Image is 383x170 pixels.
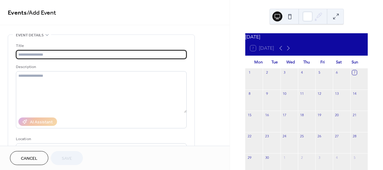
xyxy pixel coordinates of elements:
div: Location [16,136,185,142]
div: 21 [352,113,357,117]
div: 24 [282,134,287,139]
div: 19 [317,113,322,117]
div: 1 [247,70,252,75]
span: Cancel [21,155,37,162]
div: 27 [335,134,339,139]
div: 4 [335,155,339,160]
div: 3 [317,155,322,160]
div: 2 [300,155,304,160]
div: Wed [282,56,299,68]
div: Description [16,64,185,70]
div: [DATE] [245,33,368,41]
div: 5 [317,70,322,75]
div: 9 [265,91,269,96]
div: 23 [265,134,269,139]
div: 18 [300,113,304,117]
div: 13 [335,91,339,96]
div: Mon [250,56,266,68]
div: 12 [317,91,322,96]
span: / Add Event [27,7,56,19]
div: Fri [314,56,331,68]
div: 3 [282,70,287,75]
button: Cancel [10,151,48,165]
div: 16 [265,113,269,117]
div: 7 [352,70,357,75]
div: 14 [352,91,357,96]
div: 10 [282,91,287,96]
div: Thu [299,56,315,68]
div: 8 [247,91,252,96]
div: 11 [300,91,304,96]
div: 4 [300,70,304,75]
span: Event details [16,32,44,39]
div: 2 [265,70,269,75]
div: 26 [317,134,322,139]
div: 28 [352,134,357,139]
div: 15 [247,113,252,117]
div: 5 [352,155,357,160]
div: 22 [247,134,252,139]
div: Sun [347,56,363,68]
div: 1 [282,155,287,160]
div: 20 [335,113,339,117]
div: 29 [247,155,252,160]
div: Sat [331,56,347,68]
div: 6 [335,70,339,75]
div: Title [16,43,185,49]
div: 25 [300,134,304,139]
div: Tue [266,56,283,68]
a: Events [8,7,27,19]
div: 17 [282,113,287,117]
div: 30 [265,155,269,160]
